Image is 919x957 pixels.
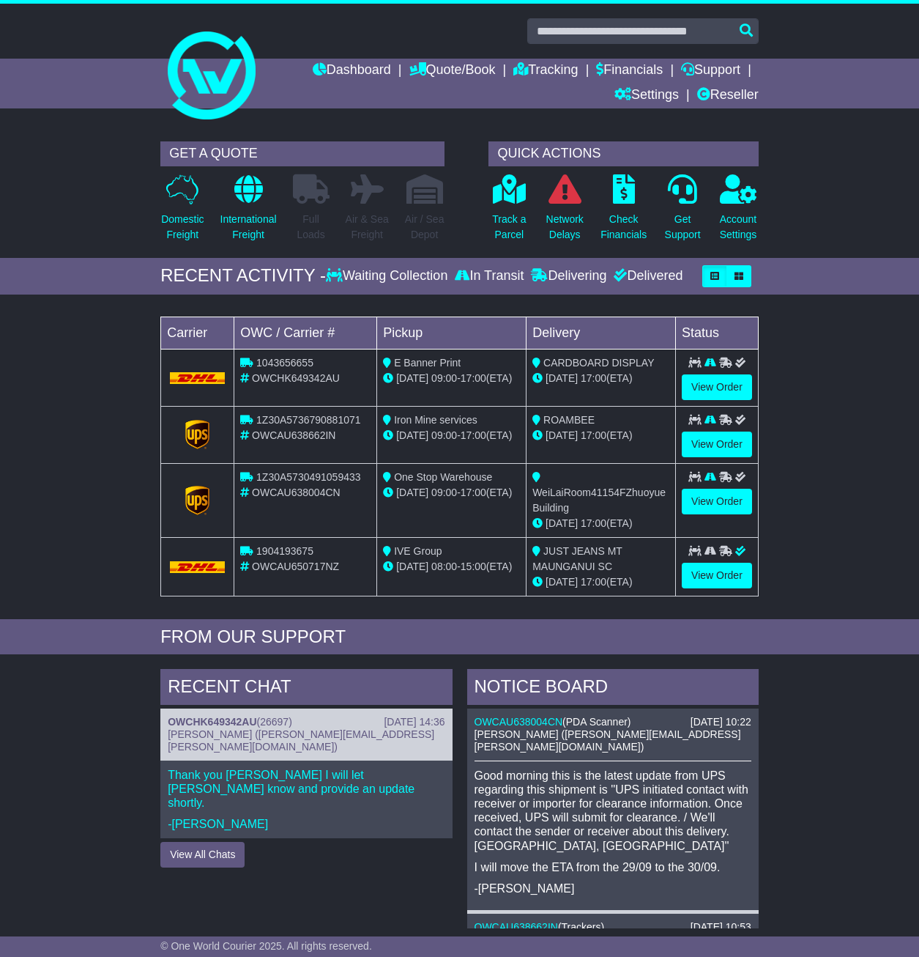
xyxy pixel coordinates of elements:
[532,574,669,590] div: (ETA)
[384,716,444,728] div: [DATE] 14:36
[252,429,335,441] span: OWCAU638662IN
[546,212,584,243] p: Network Delays
[431,372,457,384] span: 09:00
[161,317,234,349] td: Carrier
[546,429,578,441] span: [DATE]
[614,84,679,108] a: Settings
[532,545,622,572] span: JUST JEANS MT MAUNGANUI SC
[252,372,340,384] span: OWCHK649342AU
[396,487,428,498] span: [DATE]
[681,59,740,84] a: Support
[467,669,759,709] div: NOTICE BOARD
[461,561,486,572] span: 15:00
[664,174,702,251] a: GetSupport
[697,84,759,108] a: Reseller
[546,372,578,384] span: [DATE]
[220,212,277,243] p: International Freight
[160,174,204,251] a: DomesticFreight
[394,545,442,557] span: IVE Group
[596,59,663,84] a: Financials
[396,429,428,441] span: [DATE]
[581,372,606,384] span: 17:00
[293,212,330,243] p: Full Loads
[168,768,444,810] p: Thank you [PERSON_NAME] I will let [PERSON_NAME] know and provide an update shortly.
[394,471,492,483] span: One Stop Warehouse
[405,212,444,243] p: Air / Sea Depot
[532,371,669,386] div: (ETA)
[168,716,256,728] a: OWCHK649342AU
[377,317,527,349] td: Pickup
[461,487,486,498] span: 17:00
[719,174,758,251] a: AccountSettings
[394,357,461,369] span: E Banner Print
[160,940,372,952] span: © One World Courier 2025. All rights reserved.
[600,212,647,243] p: Check Financials
[451,268,527,284] div: In Transit
[676,317,759,349] td: Status
[383,371,520,386] div: - (ETA)
[260,716,289,728] span: 26697
[160,842,245,868] button: View All Chats
[431,429,457,441] span: 09:00
[610,268,682,284] div: Delivered
[720,212,757,243] p: Account Settings
[409,59,496,84] a: Quote/Book
[234,317,377,349] td: OWC / Carrier #
[220,174,278,251] a: InternationalFreight
[546,174,584,251] a: NetworkDelays
[488,141,758,166] div: QUICK ACTIONS
[532,487,666,514] span: WeiLaiRoom41154FZhuoyue Building
[491,174,527,251] a: Track aParcel
[160,627,759,648] div: FROM OUR SUPPORT
[185,420,210,449] img: GetCarrierServiceLogo
[527,268,610,284] div: Delivering
[383,485,520,500] div: - (ETA)
[682,563,752,588] a: View Order
[682,432,752,457] a: View Order
[562,921,601,933] span: Trackers
[252,561,339,572] span: OWCAU650717NZ
[394,414,477,426] span: Iron Mine services
[170,372,225,384] img: DHL.png
[256,545,313,557] span: 1904193675
[256,414,360,426] span: 1Z30A5736790881071
[691,921,751,934] div: [DATE] 10:53
[682,374,752,400] a: View Order
[475,728,741,753] span: [PERSON_NAME] ([PERSON_NAME][EMAIL_ADDRESS][PERSON_NAME][DOMAIN_NAME])
[546,517,578,529] span: [DATE]
[543,357,654,369] span: CARDBOARD DISPLAY
[532,428,669,443] div: (ETA)
[475,921,558,933] a: OWCAU638662IN
[665,212,701,243] p: Get Support
[475,921,751,934] div: ( )
[168,716,444,728] div: ( )
[475,769,751,853] p: Good morning this is the latest update from UPS regarding this shipment is ''UPS initiated contac...
[170,561,225,573] img: DHL.png
[513,59,578,84] a: Tracking
[431,561,457,572] span: 08:00
[461,372,486,384] span: 17:00
[581,517,606,529] span: 17:00
[532,516,669,531] div: (ETA)
[581,429,606,441] span: 17:00
[492,212,526,243] p: Track a Parcel
[527,317,676,349] td: Delivery
[256,357,313,369] span: 1043656655
[326,268,451,284] div: Waiting Collection
[160,265,326,287] div: RECENT ACTIVITY -
[431,487,457,498] span: 09:00
[691,716,751,728] div: [DATE] 10:22
[566,716,628,728] span: PDA Scanner
[161,212,204,243] p: Domestic Freight
[168,817,444,831] p: -[PERSON_NAME]
[543,414,595,426] span: ROAMBEE
[383,428,520,443] div: - (ETA)
[160,141,444,166] div: GET A QUOTE
[546,576,578,588] span: [DATE]
[581,576,606,588] span: 17:00
[256,471,360,483] span: 1Z30A5730491059433
[396,561,428,572] span: [DATE]
[475,716,563,728] a: OWCAU638004CN
[168,728,434,753] span: [PERSON_NAME] ([PERSON_NAME][EMAIL_ADDRESS][PERSON_NAME][DOMAIN_NAME])
[185,486,210,515] img: GetCarrierServiceLogo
